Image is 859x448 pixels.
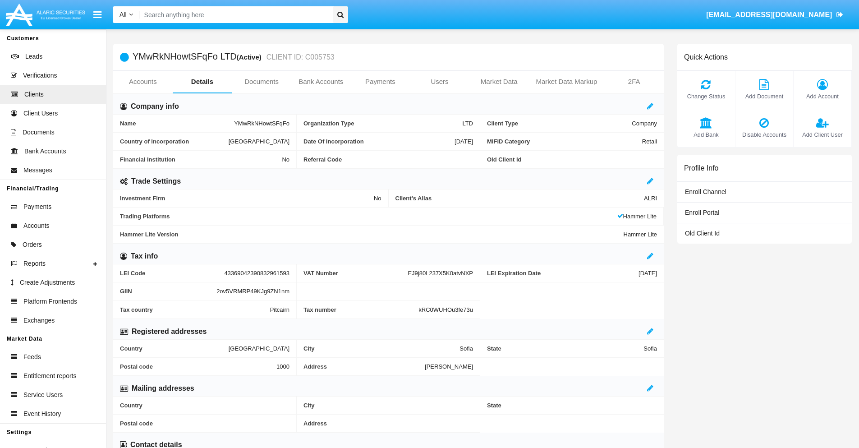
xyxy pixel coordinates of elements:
span: Accounts [23,221,50,231]
span: Payments [23,202,51,212]
span: 1000 [276,363,289,370]
a: Accounts [113,71,173,92]
a: Market Data Markup [528,71,604,92]
span: State [487,345,643,352]
a: Users [410,71,469,92]
span: Tax country [120,306,270,313]
span: Pitcairn [270,306,289,313]
span: LTD [462,120,473,127]
span: [GEOGRAPHIC_DATA] [229,138,289,145]
img: Logo image [5,1,87,28]
span: Investment Firm [120,195,374,202]
span: Address [303,363,425,370]
span: Event History [23,409,61,419]
span: Postal code [120,363,276,370]
span: Service Users [23,390,63,400]
span: Old Client Id [685,230,720,237]
a: Details [173,71,232,92]
h6: Registered addresses [132,327,207,337]
span: Platform Frontends [23,297,77,306]
span: City [303,402,473,409]
span: Country [120,402,289,409]
span: City [303,345,459,352]
span: Retail [642,138,657,145]
span: YMwRkNHowtSFqFo [234,120,289,127]
a: 2FA [604,71,664,92]
span: Sofia [459,345,473,352]
span: Reports [23,259,46,268]
span: Enroll Channel [685,188,726,195]
span: Country [120,345,229,352]
span: State [487,402,657,409]
span: Client Type [487,120,632,127]
span: [PERSON_NAME] [425,363,473,370]
span: Company [632,120,657,127]
span: Add Client User [798,130,847,139]
span: Country of Incorporation [120,138,229,145]
span: Leads [25,52,42,61]
input: Search [140,6,330,23]
span: [DATE] [455,138,473,145]
span: Organization Type [303,120,462,127]
span: Trading Platforms [120,213,617,220]
a: All [113,10,140,19]
span: No [374,195,381,202]
div: (Active) [237,52,264,62]
span: No [282,156,289,163]
span: VAT Number [303,270,408,277]
span: 43369042390832961593 [224,270,289,277]
a: Payments [351,71,410,92]
span: Clients [24,90,44,99]
span: Verifications [23,71,57,80]
span: Client’s Alias [395,195,644,202]
span: Postal code [120,420,289,427]
span: Create Adjustments [20,278,75,287]
span: Feeds [23,352,41,362]
span: All [119,11,127,18]
span: Add Account [798,92,847,101]
span: Orders [23,240,42,249]
span: Date Of Incorporation [303,138,455,145]
span: Hammer Lite Version [120,231,624,238]
span: Hammer Lite [617,213,657,220]
span: Referral Code [303,156,473,163]
span: [GEOGRAPHIC_DATA] [229,345,289,352]
span: Add Bank [682,130,730,139]
span: Hammer Lite [624,231,657,238]
h6: Quick Actions [684,53,728,61]
h6: Trade Settings [131,176,181,186]
span: ALRI [644,195,657,202]
span: Change Status [682,92,730,101]
span: 2ov5VRMRP49KJg9ZN1nm [216,288,289,295]
small: CLIENT ID: C005753 [264,54,335,61]
span: Tax number [303,306,418,313]
span: EJ9j80L237X5K0atvNXP [408,270,473,277]
a: Market Data [469,71,529,92]
a: [EMAIL_ADDRESS][DOMAIN_NAME] [702,2,848,28]
span: Old Client Id [487,156,657,163]
a: Documents [232,71,291,92]
span: Messages [23,166,52,175]
span: MiFID Category [487,138,642,145]
span: GIIN [120,288,216,295]
h5: YMwRkNHowtSFqFo LTD [133,52,335,62]
a: Bank Accounts [291,71,351,92]
span: Entitlement reports [23,371,77,381]
span: Add Document [740,92,789,101]
span: Enroll Portal [685,209,719,216]
span: kRC0WUHOu3fe73u [418,306,473,313]
h6: Mailing addresses [132,383,194,393]
span: LEI Code [120,270,224,277]
h6: Tax info [131,251,158,261]
span: Documents [23,128,55,137]
span: LEI Expiration Date [487,270,639,277]
span: Bank Accounts [24,147,66,156]
span: Name [120,120,234,127]
h6: Profile Info [684,164,718,172]
span: Address [303,420,473,427]
span: Client Users [23,109,58,118]
span: Exchanges [23,316,55,325]
h6: Company info [131,102,179,111]
span: [EMAIL_ADDRESS][DOMAIN_NAME] [706,11,832,18]
span: Sofia [643,345,657,352]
